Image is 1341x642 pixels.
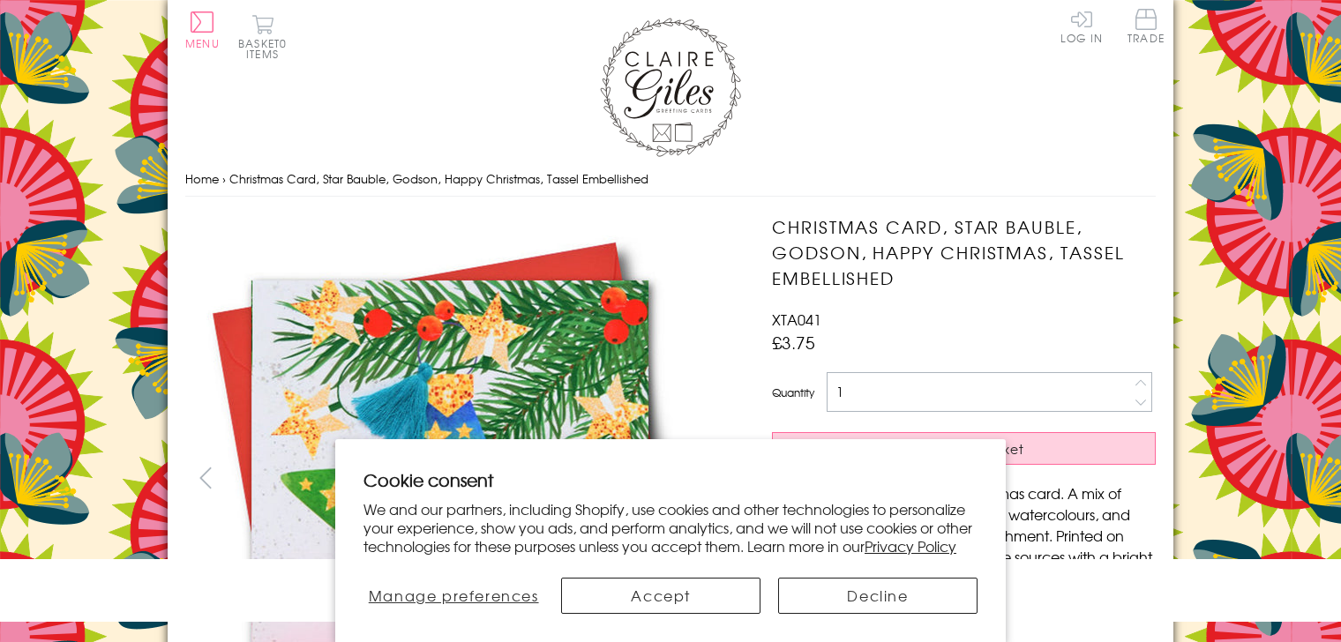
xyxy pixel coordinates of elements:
a: Home [185,170,219,187]
span: XTA041 [772,309,821,330]
nav: breadcrumbs [185,161,1156,198]
button: Menu [185,11,220,49]
label: Quantity [772,384,814,400]
button: Add to Basket [772,432,1156,465]
button: Decline [778,578,978,614]
a: Trade [1127,9,1165,47]
p: We and our partners, including Shopify, use cookies and other technologies to personalize your ex... [363,500,978,555]
h1: Christmas Card, Star Bauble, Godson, Happy Christmas, Tassel Embellished [772,214,1156,290]
span: Christmas Card, Star Bauble, Godson, Happy Christmas, Tassel Embellished [229,170,648,187]
button: Manage preferences [363,578,543,614]
h2: Cookie consent [363,467,978,492]
button: prev [185,458,225,497]
span: Menu [185,35,220,51]
span: Manage preferences [369,585,539,606]
button: Basket0 items [238,14,287,59]
button: Accept [561,578,760,614]
a: Log In [1060,9,1103,43]
span: £3.75 [772,330,815,355]
span: › [222,170,226,187]
a: Privacy Policy [865,535,956,556]
span: 0 items [246,35,287,62]
span: Trade [1127,9,1165,43]
img: Claire Giles Greetings Cards [600,18,741,157]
